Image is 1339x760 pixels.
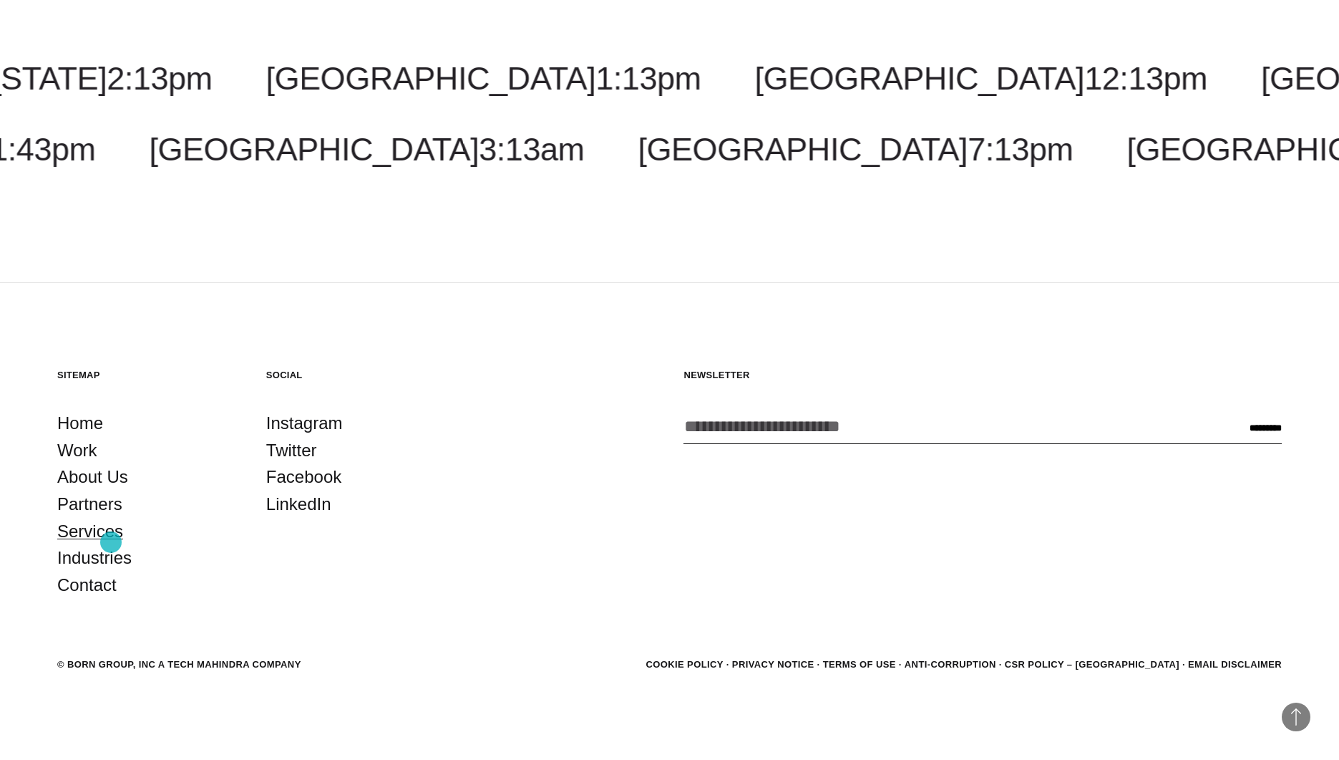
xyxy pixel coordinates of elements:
[57,463,128,491] a: About Us
[968,131,1073,168] span: 7:13pm
[57,437,97,464] a: Work
[1084,60,1207,97] span: 12:13pm
[595,60,701,97] span: 1:13pm
[266,60,701,97] a: [GEOGRAPHIC_DATA]1:13pm
[57,410,103,437] a: Home
[754,60,1207,97] a: [GEOGRAPHIC_DATA]12:13pm
[823,659,896,670] a: Terms of Use
[57,369,238,381] h5: Sitemap
[266,463,341,491] a: Facebook
[638,131,1073,168] a: [GEOGRAPHIC_DATA]7:13pm
[57,658,301,672] div: © BORN GROUP, INC A Tech Mahindra Company
[732,659,814,670] a: Privacy Notice
[646,659,723,670] a: Cookie Policy
[107,60,212,97] span: 2:13pm
[57,544,132,572] a: Industries
[905,659,996,670] a: Anti-Corruption
[266,491,331,518] a: LinkedIn
[266,410,343,437] a: Instagram
[149,131,584,168] a: [GEOGRAPHIC_DATA]3:13am
[1282,703,1310,731] button: Back to Top
[266,369,447,381] h5: Social
[1005,659,1179,670] a: CSR POLICY – [GEOGRAPHIC_DATA]
[479,131,584,168] span: 3:13am
[266,437,317,464] a: Twitter
[683,369,1282,381] h5: Newsletter
[57,572,117,599] a: Contact
[57,491,122,518] a: Partners
[1188,659,1282,670] a: Email Disclaimer
[57,518,123,545] a: Services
